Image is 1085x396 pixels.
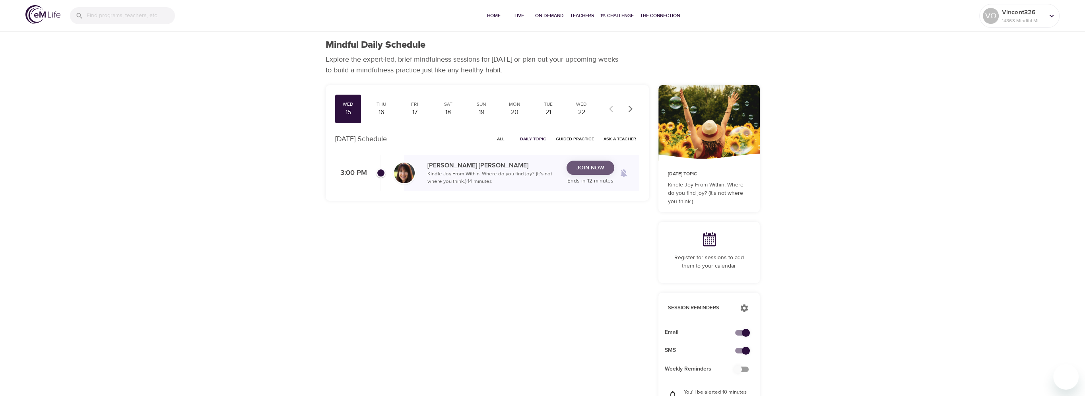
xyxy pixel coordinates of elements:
[665,346,741,355] span: SMS
[505,108,525,117] div: 20
[326,39,425,51] h1: Mindful Daily Schedule
[668,171,750,178] p: [DATE] Topic
[538,108,558,117] div: 21
[668,304,732,312] p: Session Reminders
[371,108,391,117] div: 16
[983,8,999,24] div: VO
[335,168,367,179] p: 3:00 PM
[572,108,592,117] div: 22
[640,12,680,20] span: The Connection
[570,12,594,20] span: Teachers
[472,101,491,108] div: Sun
[1002,8,1044,17] p: Vincent326
[510,12,529,20] span: Live
[371,101,391,108] div: Thu
[567,177,614,185] p: Ends in 12 minutes
[538,101,558,108] div: Tue
[535,12,564,20] span: On-Demand
[488,133,514,145] button: All
[665,365,741,373] span: Weekly Reminders
[405,101,425,108] div: Fri
[472,108,491,117] div: 19
[614,163,633,182] span: Remind me when a class goes live every Wednesday at 3:00 PM
[326,54,624,76] p: Explore the expert-led, brief mindfulness sessions for [DATE] or plan out your upcoming weeks to ...
[1053,364,1079,390] iframe: Button to launch messaging window
[87,7,175,24] input: Find programs, teachers, etc...
[665,328,741,337] span: Email
[484,12,503,20] span: Home
[600,133,639,145] button: Ask a Teacher
[668,181,750,206] p: Kindle Joy From Within: Where do you find joy? (It's not where you think.)
[405,108,425,117] div: 17
[572,101,592,108] div: Wed
[335,134,387,144] p: [DATE] Schedule
[25,5,60,24] img: logo
[520,135,546,143] span: Daily Topic
[505,101,525,108] div: Mon
[576,163,604,173] span: Join Now
[1002,17,1044,24] p: 14863 Mindful Minutes
[517,133,549,145] button: Daily Topic
[491,135,510,143] span: All
[604,135,636,143] span: Ask a Teacher
[668,254,750,270] p: Register for sessions to add them to your calendar
[427,161,560,170] p: [PERSON_NAME] [PERSON_NAME]
[438,101,458,108] div: Sat
[600,12,634,20] span: 1% Challenge
[567,161,614,175] button: Join Now
[556,135,594,143] span: Guided Practice
[338,101,358,108] div: Wed
[427,170,560,186] p: Kindle Joy From Within: Where do you find joy? (It's not where you think.) · 14 minutes
[394,163,415,183] img: Andrea_Lieberstein-min.jpg
[553,133,597,145] button: Guided Practice
[338,108,358,117] div: 15
[438,108,458,117] div: 18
